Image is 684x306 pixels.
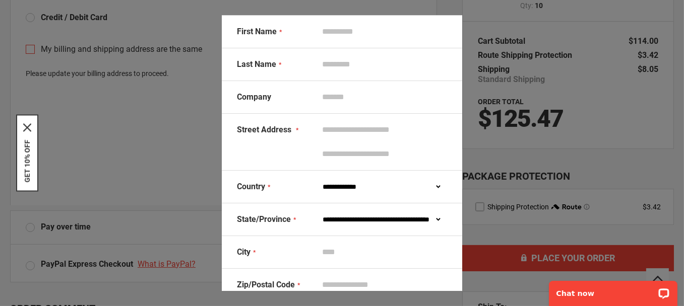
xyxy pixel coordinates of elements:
iframe: LiveChat chat widget [542,274,684,306]
span: Street Address [237,125,291,134]
button: Close [23,124,31,132]
span: Last Name [237,59,276,69]
svg: close icon [23,124,31,132]
span: State/Province [237,214,291,224]
span: Company [237,92,271,102]
span: Country [237,182,265,191]
span: First Name [237,27,277,36]
button: GET 10% OFF [23,140,31,183]
span: Zip/Postal Code [237,280,295,289]
span: City [237,247,251,257]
